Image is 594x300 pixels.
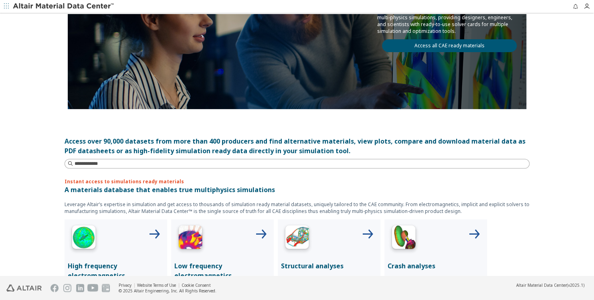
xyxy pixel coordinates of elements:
[388,223,420,255] img: Crash Analyses Icon
[65,136,529,156] div: Access over 90,000 datasets from more than 400 producers and find alternative materials, view plo...
[388,261,484,271] p: Crash analyses
[281,261,377,271] p: Structural analyses
[65,201,529,215] p: Leverage Altair’s expertise in simulation and get access to thousands of simulation ready materia...
[281,223,313,255] img: Structural Analyses Icon
[516,282,584,288] div: (v2025.1)
[68,261,164,280] p: High frequency electromagnetics
[137,282,176,288] a: Website Terms of Use
[182,282,211,288] a: Cookie Consent
[13,2,115,10] img: Altair Material Data Center
[119,288,216,294] div: © 2025 Altair Engineering, Inc. All Rights Reserved.
[6,284,42,292] img: Altair Engineering
[174,261,271,280] p: Low frequency electromagnetics
[65,178,529,185] p: Instant access to simulations ready materials
[68,223,100,255] img: High Frequency Icon
[119,282,131,288] a: Privacy
[174,223,206,255] img: Low Frequency Icon
[516,282,567,288] span: Altair Material Data Center
[382,39,517,52] a: Access all CAE ready materials
[65,185,529,195] p: A materials database that enables true multiphysics simulations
